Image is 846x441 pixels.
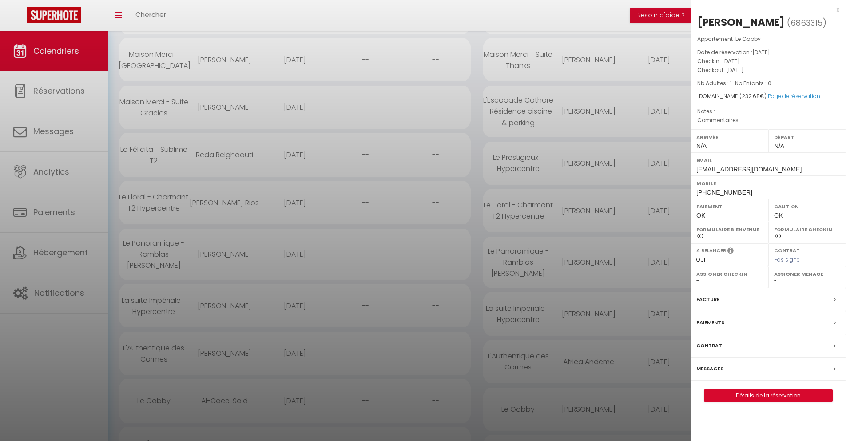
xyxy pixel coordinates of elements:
[697,48,839,57] p: Date de réservation :
[727,247,734,257] i: Sélectionner OUI si vous souhaiter envoyer les séquences de messages post-checkout
[726,66,744,74] span: [DATE]
[739,92,767,100] span: ( €)
[697,79,732,87] span: Nb Adultes : 1
[715,107,718,115] span: -
[696,189,752,196] span: [PHONE_NUMBER]
[697,35,839,44] p: Appartement :
[696,341,722,350] label: Contrat
[787,16,826,29] span: ( )
[774,143,784,150] span: N/A
[774,256,800,263] span: Pas signé
[704,389,833,402] button: Détails de la réservation
[774,270,840,278] label: Assigner Menage
[697,15,785,29] div: [PERSON_NAME]
[697,57,839,66] p: Checkin :
[774,247,800,253] label: Contrat
[774,212,783,219] span: OK
[696,166,802,173] span: [EMAIL_ADDRESS][DOMAIN_NAME]
[697,79,839,88] p: -
[696,202,763,211] label: Paiement
[790,17,822,28] span: 6863315
[696,247,726,254] label: A relancer
[752,48,770,56] span: [DATE]
[696,133,763,142] label: Arrivée
[696,212,705,219] span: OK
[735,35,761,43] span: Le Gabby
[774,133,840,142] label: Départ
[774,225,840,234] label: Formulaire Checkin
[774,202,840,211] label: Caution
[696,225,763,234] label: Formulaire Bienvenue
[696,179,840,188] label: Mobile
[697,116,839,125] p: Commentaires :
[768,92,820,100] a: Page de réservation
[697,66,839,75] p: Checkout :
[696,143,707,150] span: N/A
[696,156,840,165] label: Email
[696,270,763,278] label: Assigner Checkin
[722,57,740,65] span: [DATE]
[696,364,723,373] label: Messages
[742,92,760,100] span: 232.68
[697,107,839,116] p: Notes :
[691,4,839,15] div: x
[704,390,832,401] a: Détails de la réservation
[735,79,771,87] span: Nb Enfants : 0
[696,295,719,304] label: Facture
[696,318,724,327] label: Paiements
[741,116,744,124] span: -
[697,92,839,101] div: [DOMAIN_NAME]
